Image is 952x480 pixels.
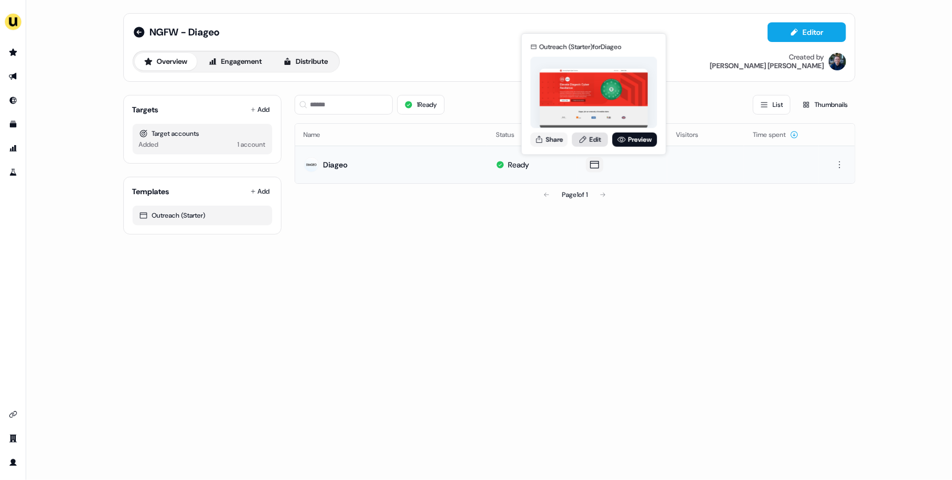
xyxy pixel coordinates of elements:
[133,186,170,197] div: Templates
[496,125,528,145] button: Status
[768,28,846,39] a: Editor
[562,189,588,200] div: Page 1 of 1
[4,92,22,109] a: Go to Inbound
[135,53,197,70] button: Overview
[4,140,22,157] a: Go to attribution
[789,53,824,62] div: Created by
[4,454,22,471] a: Go to profile
[4,44,22,61] a: Go to prospects
[676,125,711,145] button: Visitors
[238,139,266,150] div: 1 account
[274,53,338,70] button: Distribute
[324,159,348,170] div: Diageo
[139,128,266,139] div: Target accounts
[4,116,22,133] a: Go to templates
[150,26,220,39] span: NGFW - Diageo
[4,164,22,181] a: Go to experiments
[4,68,22,85] a: Go to outbound experience
[612,132,657,146] a: Preview
[304,125,334,145] button: Name
[508,159,529,170] div: Ready
[768,22,846,42] button: Editor
[530,132,567,146] button: Share
[753,125,799,145] button: Time spent
[139,139,159,150] div: Added
[248,102,272,117] button: Add
[829,53,846,70] img: James
[139,210,266,221] div: Outreach (Starter)
[539,41,621,52] div: Outreach (Starter) for Diageo
[397,95,445,115] button: 1Ready
[540,68,648,129] img: asset preview
[4,430,22,447] a: Go to team
[753,95,791,115] button: List
[795,95,855,115] button: Thumbnails
[572,132,608,146] a: Edit
[710,62,824,70] div: [PERSON_NAME] [PERSON_NAME]
[248,184,272,199] button: Add
[199,53,272,70] button: Engagement
[133,104,159,115] div: Targets
[4,406,22,423] a: Go to integrations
